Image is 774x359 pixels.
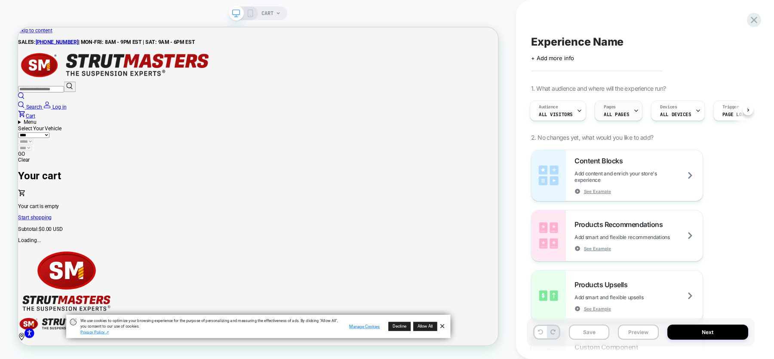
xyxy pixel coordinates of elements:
[584,245,611,252] span: See Example
[531,134,653,141] span: 2. No changes yet, what would you like to add?
[531,55,574,61] span: + Add more info
[569,325,609,340] button: Save
[574,294,665,301] span: Add smart and flexible upsells
[660,111,691,117] span: ALL DEVICES
[7,122,25,130] span: Menu
[46,102,64,110] span: Log in
[660,104,677,110] span: Devices
[23,15,80,23] a: [PHONE_NUMBER]
[584,188,611,194] span: See Example
[667,325,749,340] button: Next
[574,280,632,289] span: Products Upsells
[574,156,627,165] span: Content Blocks
[722,111,748,117] span: Page Load
[531,85,666,92] span: 1. What audience and where will the experience run?
[11,102,32,110] span: Search
[10,114,23,122] span: Cart
[539,104,558,110] span: Audience
[574,234,691,240] span: Add smart and flexible recommendations
[604,111,629,117] span: ALL PAGES
[61,72,77,86] button: search button
[574,170,703,183] span: Add content and enrich your store's experience
[7,3,33,29] button: Open LiveChat chat widget
[34,102,64,110] a: Log in
[531,35,623,48] span: Experience Name
[539,111,573,117] span: All Visitors
[261,6,273,20] span: CART
[584,306,611,312] span: See Example
[604,104,616,110] span: Pages
[722,104,739,110] span: Trigger
[80,15,236,23] strong: | MON-FRI: 8AM - 9PM EST | SAT: 9AM - 6PM EST
[618,325,658,340] button: Preview
[574,220,667,229] span: Products Recommendations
